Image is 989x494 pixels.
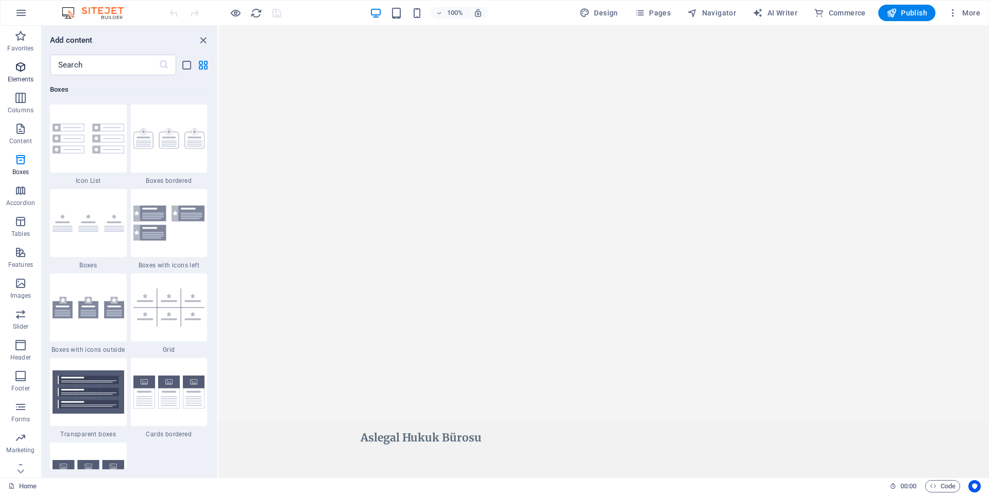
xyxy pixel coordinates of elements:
[131,358,208,438] div: Cards bordered
[50,261,127,269] span: Boxes
[131,430,208,438] span: Cards bordered
[968,480,981,492] button: Usercentrics
[8,75,34,83] p: Elements
[53,214,124,232] img: boxes.svg
[13,322,29,331] p: Slider
[814,8,866,18] span: Commerce
[9,137,32,145] p: Content
[930,480,956,492] span: Code
[575,5,622,21] button: Design
[50,358,127,438] div: Transparent boxes
[908,482,909,490] span: :
[197,59,209,71] button: grid-view
[944,5,984,21] button: More
[473,8,483,18] i: On resize automatically adjust zoom level to fit chosen device.
[575,5,622,21] div: Design (Ctrl+Alt+Y)
[11,415,30,423] p: Forms
[810,5,870,21] button: Commerce
[50,430,127,438] span: Transparent boxes
[131,346,208,354] span: Grid
[50,55,159,75] input: Search
[748,5,802,21] button: AI Writer
[579,8,618,18] span: Design
[6,446,35,454] p: Marketing
[53,370,124,414] img: transparent-boxes.svg
[6,199,35,207] p: Accordion
[683,5,740,21] button: Navigator
[948,8,980,18] span: More
[133,288,205,327] img: boxes.grid.svg
[12,168,29,176] p: Boxes
[131,189,208,269] div: Boxes with icons left
[50,105,127,185] div: Icon List
[53,297,124,318] img: boxes-with-icons-outside.svg
[133,206,205,240] img: boxes-with-icon-left.svg
[10,292,31,300] p: Images
[10,353,31,362] p: Header
[131,274,208,354] div: Grid
[50,34,93,46] h6: Add content
[133,128,205,149] img: boxes-bordered.svg
[8,106,33,114] p: Columns
[630,5,675,21] button: Pages
[635,8,671,18] span: Pages
[133,376,205,409] img: cards-bordered.svg
[890,480,917,492] h6: Session time
[180,59,193,71] button: list-view
[197,34,209,46] button: close panel
[50,346,127,354] span: Boxes with icons outside
[11,384,30,393] p: Footer
[447,7,463,19] h6: 100%
[8,480,37,492] a: Click to cancel selection. Double-click to open Pages
[878,5,935,21] button: Publish
[925,480,960,492] button: Code
[11,230,30,238] p: Tables
[250,7,262,19] i: Reload page
[687,8,736,18] span: Navigator
[900,480,916,492] span: 00 00
[53,124,124,154] img: Group16.svg
[8,261,33,269] p: Features
[59,7,137,19] img: Editor Logo
[53,460,124,493] img: cards.svg
[431,7,468,19] button: 100%
[50,83,207,96] h6: Boxes
[131,177,208,185] span: Boxes bordered
[131,261,208,269] span: Boxes with icons left
[50,177,127,185] span: Icon List
[131,105,208,185] div: Boxes bordered
[753,8,797,18] span: AI Writer
[7,44,33,53] p: Favorites
[50,274,127,354] div: Boxes with icons outside
[250,7,262,19] button: reload
[50,189,127,269] div: Boxes
[886,8,927,18] span: Publish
